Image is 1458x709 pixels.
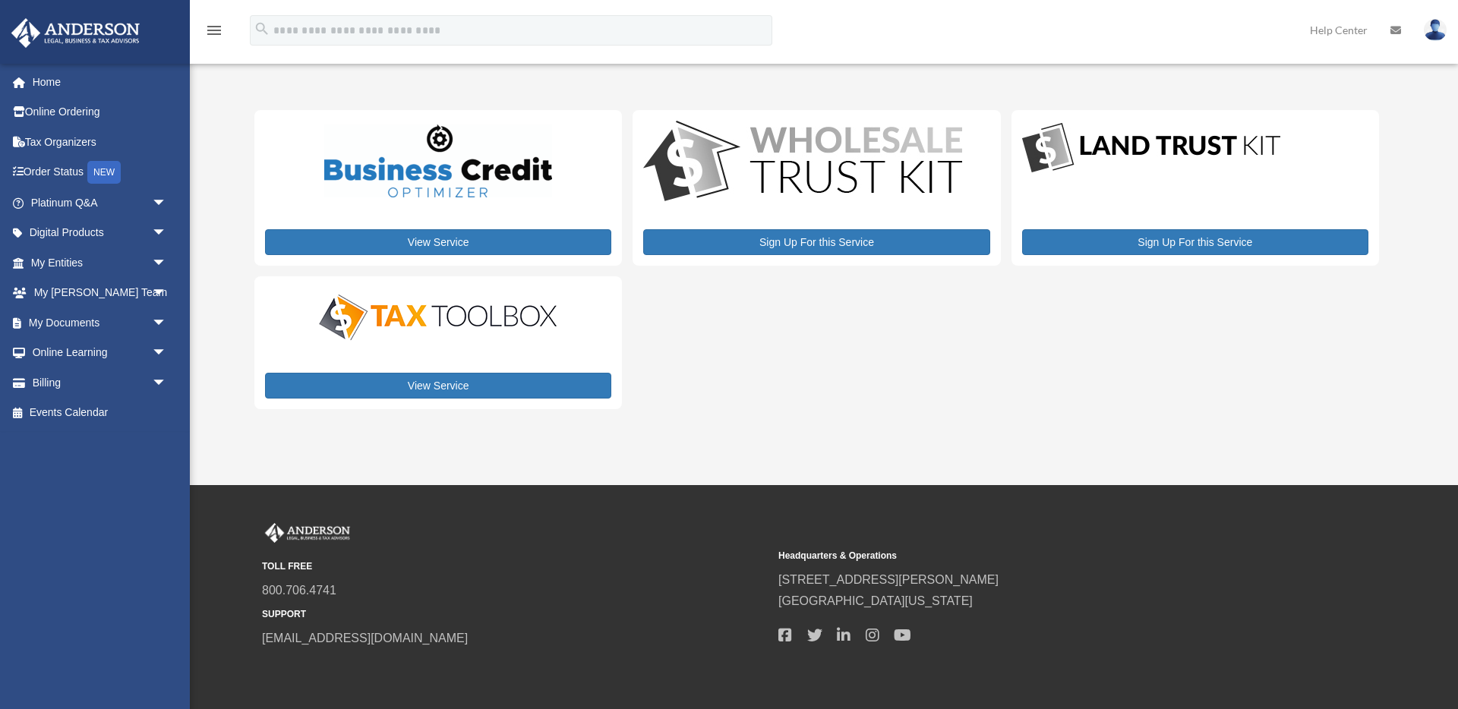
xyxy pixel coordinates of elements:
a: [EMAIL_ADDRESS][DOMAIN_NAME] [262,632,468,644]
a: Billingarrow_drop_down [11,367,190,398]
span: arrow_drop_down [152,338,182,369]
img: Anderson Advisors Platinum Portal [262,523,353,543]
span: arrow_drop_down [152,247,182,279]
img: WS-Trust-Kit-lgo-1.jpg [643,121,962,205]
a: My [PERSON_NAME] Teamarrow_drop_down [11,278,190,308]
span: arrow_drop_down [152,307,182,339]
a: View Service [265,373,611,399]
a: Platinum Q&Aarrow_drop_down [11,187,190,218]
span: arrow_drop_down [152,278,182,309]
span: arrow_drop_down [152,218,182,249]
span: arrow_drop_down [152,367,182,399]
a: [STREET_ADDRESS][PERSON_NAME] [778,573,999,586]
a: 800.706.4741 [262,584,336,597]
a: My Documentsarrow_drop_down [11,307,190,338]
img: Anderson Advisors Platinum Portal [7,18,144,48]
a: Digital Productsarrow_drop_down [11,218,182,248]
a: View Service [265,229,611,255]
span: arrow_drop_down [152,187,182,219]
i: search [254,20,270,37]
img: LandTrust_lgo-1.jpg [1022,121,1280,176]
small: TOLL FREE [262,559,768,575]
a: Sign Up For this Service [1022,229,1368,255]
a: Home [11,67,190,97]
a: My Entitiesarrow_drop_down [11,247,190,278]
small: Headquarters & Operations [778,548,1284,564]
small: SUPPORT [262,607,768,622]
div: NEW [87,161,121,184]
a: Tax Organizers [11,127,190,157]
a: Order StatusNEW [11,157,190,188]
a: Online Ordering [11,97,190,128]
i: menu [205,21,223,39]
a: Online Learningarrow_drop_down [11,338,190,368]
img: User Pic [1424,19,1447,41]
a: Sign Up For this Service [643,229,989,255]
a: [GEOGRAPHIC_DATA][US_STATE] [778,594,973,607]
a: menu [205,27,223,39]
a: Events Calendar [11,398,190,428]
